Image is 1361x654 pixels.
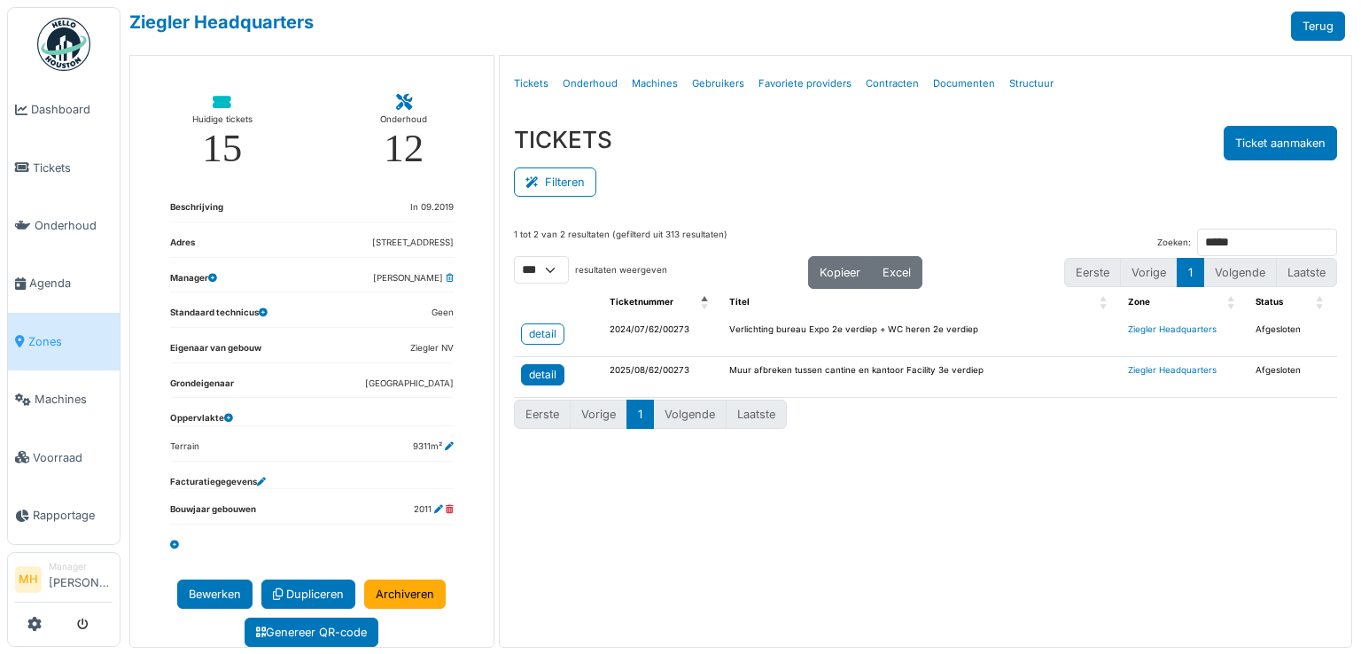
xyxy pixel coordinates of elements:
span: Status: Activate to sort [1316,289,1326,316]
label: Zoeken: [1157,237,1191,250]
button: 1 [1177,258,1204,287]
a: Gebruikers [685,63,751,105]
span: Dashboard [31,101,113,118]
span: Status [1256,297,1283,307]
a: Machines [8,370,120,428]
li: [PERSON_NAME] [49,560,113,598]
div: detail [529,367,556,383]
a: Genereer QR-code [245,618,378,647]
div: Manager [49,560,113,573]
dd: [STREET_ADDRESS] [372,237,454,250]
div: 15 [202,128,242,168]
a: detail [521,323,564,345]
span: Ticketnummer [610,297,673,307]
dt: Manager [170,272,217,292]
a: Onderhoud 12 [362,81,446,183]
span: Tickets [33,160,113,176]
dd: In 09.2019 [410,201,454,214]
a: Tickets [507,63,556,105]
td: 2025/08/62/00273 [603,357,723,398]
dd: Geen [432,307,454,320]
td: 2024/07/62/00273 [603,316,723,357]
span: Zone: Activate to sort [1227,289,1238,316]
button: Filteren [514,167,596,197]
span: Excel [883,266,911,279]
td: Afgesloten [1248,357,1337,398]
dd: [PERSON_NAME] [373,272,454,285]
a: Machines [625,63,685,105]
dt: Beschrijving [170,201,223,222]
img: Badge_color-CXgf-gQk.svg [37,18,90,71]
button: Kopieer [808,256,872,289]
a: detail [521,364,564,385]
a: Terug [1291,12,1345,41]
a: Archiveren [364,580,446,609]
dd: Ziegler NV [410,342,454,355]
label: resultaten weergeven [575,264,667,277]
a: Huidige tickets 15 [178,81,267,183]
h3: TICKETS [514,126,612,153]
a: Ziegler Headquarters [1128,324,1217,334]
dd: Terrain [170,440,199,454]
td: Afgesloten [1248,316,1337,357]
li: MH [15,566,42,593]
dt: Bouwjaar gebouwen [170,503,256,524]
div: 12 [384,128,424,168]
a: Documenten [926,63,1002,105]
dt: Standaard technicus [170,307,268,327]
dd: [GEOGRAPHIC_DATA] [365,378,454,391]
a: Dupliceren [261,580,355,609]
a: Onderhoud [8,197,120,254]
span: Zones [28,333,113,350]
dd: 2011 [414,503,454,517]
nav: pagination [514,400,787,429]
button: Ticket aanmaken [1224,126,1337,160]
a: Zones [8,313,120,370]
button: Excel [871,256,922,289]
a: Contracten [859,63,926,105]
span: Agenda [29,275,113,292]
nav: pagination [1064,258,1337,287]
a: MH Manager[PERSON_NAME] [15,560,113,603]
dd: 9311m² [413,440,454,454]
a: Ziegler Headquarters [129,12,314,33]
dt: Oppervlakte [170,412,233,425]
span: Kopieer [820,266,860,279]
span: Zone [1128,297,1150,307]
div: detail [529,326,556,342]
button: 1 [626,400,654,429]
span: Ticketnummer: Activate to invert sorting [701,289,712,316]
dt: Grondeigenaar [170,378,234,398]
dt: Adres [170,237,195,257]
a: Ziegler Headquarters [1128,365,1217,375]
span: Onderhoud [35,217,113,234]
dt: Facturatiegegevens [170,476,266,489]
a: Onderhoud [556,63,625,105]
td: Verlichting bureau Expo 2e verdiep + WC heren 2e verdiep [722,316,1121,357]
a: Dashboard [8,81,120,138]
span: Titel: Activate to sort [1100,289,1110,316]
a: Voorraad [8,428,120,486]
span: Machines [35,391,113,408]
span: Voorraad [33,449,113,466]
a: Favoriete providers [751,63,859,105]
a: Bewerken [177,580,253,609]
a: Structuur [1002,63,1061,105]
a: Agenda [8,254,120,312]
a: Tickets [8,138,120,196]
div: Onderhoud [380,111,427,128]
span: Rapportage [33,507,113,524]
div: Huidige tickets [192,111,253,128]
td: Muur afbreken tussen cantine en kantoor Facility 3e verdiep [722,357,1121,398]
span: Titel [729,297,750,307]
dt: Eigenaar van gebouw [170,342,261,362]
div: 1 tot 2 van 2 resultaten (gefilterd uit 313 resultaten) [514,229,727,256]
a: Rapportage [8,487,120,544]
